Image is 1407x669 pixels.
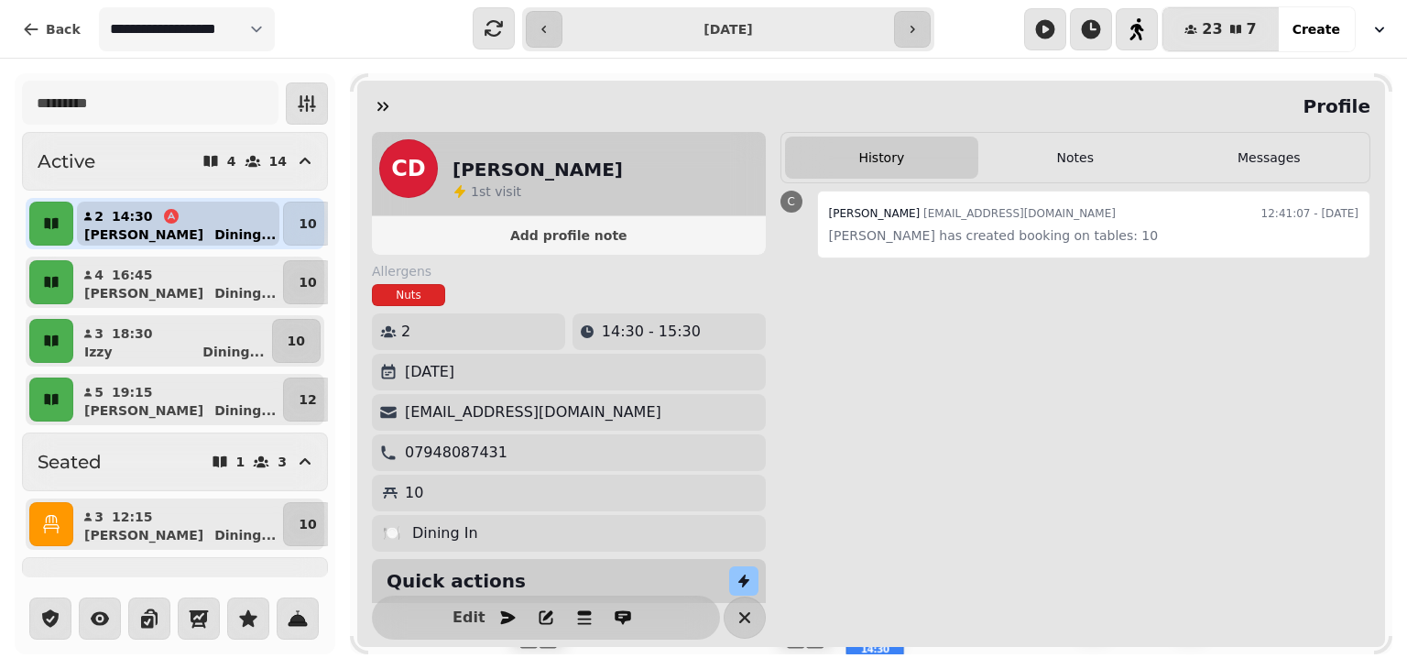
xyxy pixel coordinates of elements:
[77,202,279,246] button: 214:30[PERSON_NAME]Dining...
[38,148,95,174] h2: Active
[412,522,478,544] p: Dining In
[77,319,268,363] button: 318:30IzzyDining...
[112,508,153,526] p: 12:15
[84,225,203,244] p: [PERSON_NAME]
[283,202,332,246] button: 10
[93,383,104,401] p: 5
[299,390,316,409] p: 12
[1172,137,1366,179] button: Messages
[22,132,328,191] button: Active414
[829,207,921,220] span: [PERSON_NAME]
[46,23,81,36] span: Back
[278,455,287,468] p: 3
[458,610,480,625] span: Edit
[84,343,113,361] p: Izzy
[272,319,321,363] button: 10
[602,321,701,343] p: 14:30 - 15:30
[479,184,495,199] span: st
[7,7,95,51] button: Back
[77,502,279,546] button: 312:15[PERSON_NAME]Dining...
[112,324,153,343] p: 18:30
[269,155,287,168] p: 14
[978,137,1172,179] button: Notes
[214,401,276,420] p: Dining ...
[299,214,316,233] p: 10
[236,455,245,468] p: 1
[214,284,276,302] p: Dining ...
[787,196,794,207] span: C
[93,207,104,225] p: 2
[372,262,766,280] label: Allergens
[471,184,479,199] span: 1
[394,229,744,242] span: Add profile note
[22,557,328,616] button: Removed12
[1162,7,1278,51] button: 237
[401,321,410,343] p: 2
[77,260,279,304] button: 416:45[PERSON_NAME]Dining...
[453,157,623,182] h2: [PERSON_NAME]
[379,224,758,247] button: Add profile note
[288,332,305,350] p: 10
[112,207,153,225] p: 14:30
[214,526,276,544] p: Dining ...
[1292,23,1340,36] span: Create
[405,482,423,504] p: 10
[38,449,102,475] h2: Seated
[22,433,328,491] button: Seated13
[84,401,203,420] p: [PERSON_NAME]
[77,378,279,422] button: 519:15[PERSON_NAME]Dining...
[93,266,104,284] p: 4
[829,203,1116,225] div: [EMAIL_ADDRESS][DOMAIN_NAME]
[299,273,316,291] p: 10
[1247,22,1257,37] span: 7
[405,442,507,464] p: 07948087431
[283,378,332,422] button: 12
[38,574,127,599] h2: Removed
[214,225,276,244] p: Dining ...
[1278,7,1355,51] button: Create
[383,522,401,544] p: 🍽️
[405,401,661,423] p: [EMAIL_ADDRESS][DOMAIN_NAME]
[202,343,264,361] p: Dining ...
[1202,22,1222,37] span: 23
[1261,203,1358,225] time: 12:41:07 - [DATE]
[391,158,426,180] span: CD
[785,137,978,179] button: History
[396,288,421,302] p: Nuts
[112,383,153,401] p: 19:15
[1295,93,1370,119] h2: Profile
[387,568,526,594] h2: Quick actions
[93,508,104,526] p: 3
[84,526,203,544] p: [PERSON_NAME]
[405,361,454,383] p: [DATE]
[84,284,203,302] p: [PERSON_NAME]
[451,599,487,636] button: Edit
[829,225,1358,247] p: [PERSON_NAME] has created booking on tables: 10
[283,260,332,304] button: 10
[112,266,153,284] p: 16:45
[227,155,236,168] p: 4
[283,502,332,546] button: 10
[93,324,104,343] p: 3
[299,515,316,533] p: 10
[471,182,521,201] p: visit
